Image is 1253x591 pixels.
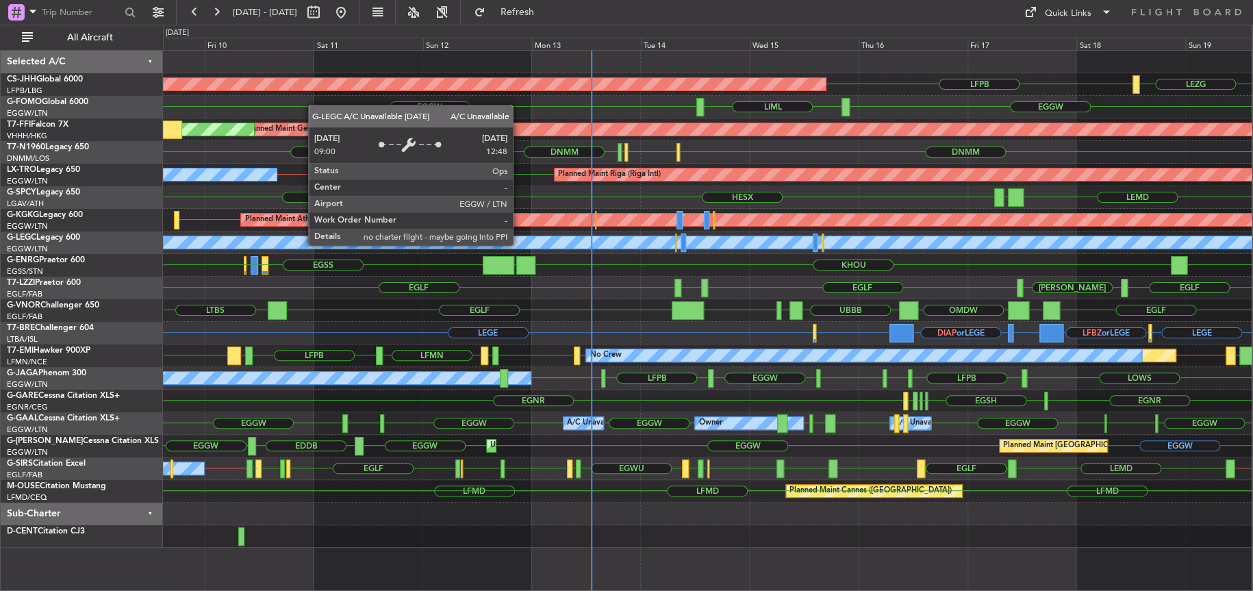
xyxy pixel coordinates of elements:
div: A/C Unavailable [894,413,950,433]
a: LFMN/NCE [7,357,47,367]
div: Fri 17 [967,38,1076,50]
a: T7-LZZIPraetor 600 [7,279,81,287]
a: LFMD/CEQ [7,492,47,503]
a: G-JAGAPhenom 300 [7,369,86,377]
a: G-GARECessna Citation XLS+ [7,392,120,400]
span: T7-EMI [7,347,34,355]
div: Sat 11 [314,38,422,50]
span: G-GAAL [7,414,38,423]
div: Thu 16 [859,38,967,50]
a: EGLF/FAB [7,312,42,322]
a: LTBA/ISL [7,334,38,344]
a: T7-FFIFalcon 7X [7,121,68,129]
a: EGGW/LTN [7,108,48,118]
a: G-SPCYLegacy 650 [7,188,80,197]
div: Owner [698,413,722,433]
span: T7-N1960 [7,143,45,151]
a: EGGW/LTN [7,379,48,390]
a: G-SIRSCitation Excel [7,460,86,468]
a: G-LEGCLegacy 600 [7,234,80,242]
input: Trip Number [42,2,121,23]
div: Fri 10 [205,38,314,50]
a: G-VNORChallenger 650 [7,301,99,310]
button: Refresh [468,1,550,23]
a: G-GAALCessna Citation XLS+ [7,414,120,423]
span: T7-FFI [7,121,31,129]
div: No Crew [590,345,621,366]
div: Sat 18 [1076,38,1185,50]
span: G-SPCY [7,188,36,197]
a: EGGW/LTN [7,244,48,254]
span: G-VNOR [7,301,40,310]
a: G-ENRGPraetor 600 [7,256,85,264]
span: D-CENT [7,527,38,536]
span: G-FOMO [7,98,42,106]
span: G-GARE [7,392,38,400]
div: Planned Maint Cannes ([GEOGRAPHIC_DATA]) [789,481,952,501]
span: G-SIRS [7,460,33,468]
a: LX-TROLegacy 650 [7,166,80,174]
span: LX-TRO [7,166,36,174]
div: Wed 15 [750,38,859,50]
a: D-CENTCitation CJ3 [7,527,85,536]
a: T7-EMIHawker 900XP [7,347,90,355]
a: DNMM/LOS [7,153,49,164]
span: G-ENRG [7,256,39,264]
span: [DATE] - [DATE] [233,6,297,18]
a: G-[PERSON_NAME]Cessna Citation XLS [7,437,159,445]
a: G-KGKGLegacy 600 [7,211,83,219]
a: VHHH/HKG [7,131,47,141]
a: LGAV/ATH [7,199,44,209]
span: G-JAGA [7,369,38,377]
a: T7-BREChallenger 604 [7,324,94,332]
button: All Aircraft [15,27,149,49]
span: M-OUSE [7,482,40,490]
a: EGGW/LTN [7,447,48,457]
div: [DATE] [166,27,189,39]
span: G-LEGC [7,234,36,242]
a: EGLF/FAB [7,289,42,299]
a: EGLF/FAB [7,470,42,480]
span: G-KGKG [7,211,39,219]
span: Refresh [488,8,546,17]
a: EGSS/STN [7,266,43,277]
div: Tue 14 [641,38,750,50]
a: LFPB/LBG [7,86,42,96]
div: Planned Maint Geneva (Cointrin) [244,119,357,140]
span: CS-JHH [7,75,36,84]
div: A/C Unavailable [567,413,624,433]
div: Sun 12 [423,38,532,50]
div: Unplanned Maint [GEOGRAPHIC_DATA] ([GEOGRAPHIC_DATA]) [490,436,716,456]
span: T7-BRE [7,324,35,332]
span: T7-LZZI [7,279,35,287]
span: All Aircraft [36,33,144,42]
div: Mon 13 [532,38,641,50]
div: Planned Maint Riga (Riga Intl) [558,164,661,185]
a: M-OUSECitation Mustang [7,482,106,490]
a: EGGW/LTN [7,176,48,186]
span: G-[PERSON_NAME] [7,437,83,445]
a: G-FOMOGlobal 6000 [7,98,88,106]
a: EGGW/LTN [7,221,48,231]
div: Planned Maint Athens ([PERSON_NAME] Intl) [244,210,402,230]
a: EGGW/LTN [7,425,48,435]
a: EGNR/CEG [7,402,48,412]
a: T7-N1960Legacy 650 [7,143,89,151]
a: CS-JHHGlobal 6000 [7,75,83,84]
